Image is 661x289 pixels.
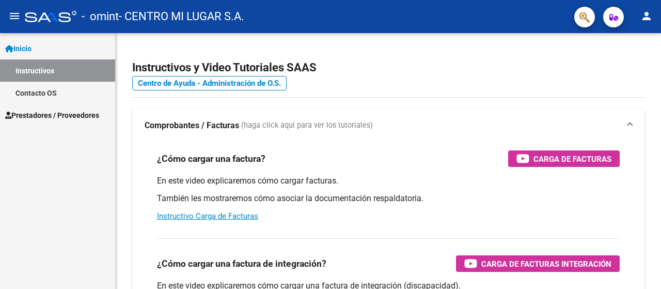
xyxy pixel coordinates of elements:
[157,256,326,271] h3: ¿Cómo cargar una factura de integración?
[508,150,620,167] button: Carga de Facturas
[5,43,32,54] span: Inicio
[157,211,258,221] a: Instructivo Carga de Facturas
[456,255,620,272] button: Carga de Facturas Integración
[82,5,119,28] span: - omint
[533,153,611,165] span: Carga de Facturas
[132,109,644,142] mat-expansion-panel-header: Comprobantes / Facturas (haga click aquí para ver los tutoriales)
[5,110,99,121] span: Prestadores / Proveedores
[145,120,239,131] strong: Comprobantes / Facturas
[241,120,373,131] span: (haga click aquí para ver los tutoriales)
[132,58,644,78] h2: Instructivos y Video Tutoriales SAAS
[157,151,265,166] h3: ¿Cómo cargar una factura?
[8,10,21,22] mat-icon: menu
[132,76,287,90] a: Centro de Ayuda - Administración de O.S.
[640,10,653,22] mat-icon: person
[119,5,244,28] span: - CENTRO MI LUGAR S.A.
[481,257,611,270] span: Carga de Facturas Integración
[157,175,620,187] p: En este video explicaremos cómo cargar facturas.
[626,254,651,279] iframe: Intercom live chat
[157,193,620,204] p: También les mostraremos cómo asociar la documentación respaldatoria.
